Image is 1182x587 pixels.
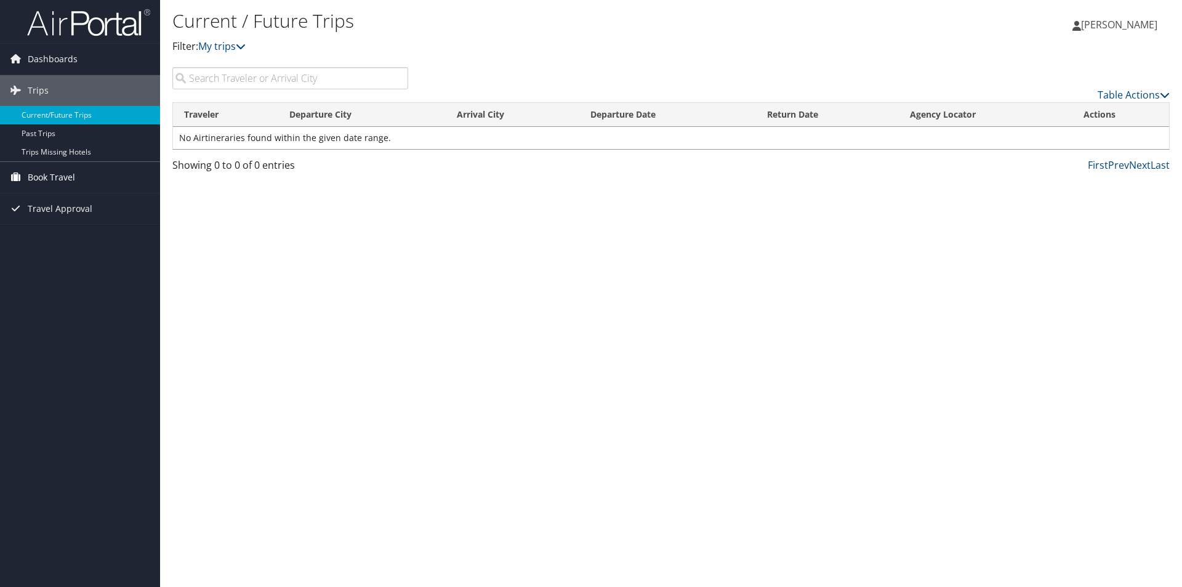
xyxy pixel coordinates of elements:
span: Book Travel [28,162,75,193]
a: Table Actions [1098,88,1170,102]
a: [PERSON_NAME] [1072,6,1170,43]
h1: Current / Future Trips [172,8,837,34]
th: Agency Locator: activate to sort column ascending [899,103,1072,127]
span: Travel Approval [28,193,92,224]
a: First [1088,158,1108,172]
div: Showing 0 to 0 of 0 entries [172,158,408,179]
img: airportal-logo.png [27,8,150,37]
p: Filter: [172,39,837,55]
input: Search Traveler or Arrival City [172,67,408,89]
th: Return Date: activate to sort column ascending [756,103,899,127]
th: Departure Date: activate to sort column descending [579,103,756,127]
span: [PERSON_NAME] [1081,18,1157,31]
th: Traveler: activate to sort column ascending [173,103,278,127]
a: Next [1129,158,1151,172]
span: Trips [28,75,49,106]
span: Dashboards [28,44,78,75]
a: Last [1151,158,1170,172]
a: My trips [198,39,246,53]
th: Departure City: activate to sort column ascending [278,103,446,127]
th: Arrival City: activate to sort column ascending [446,103,579,127]
td: No Airtineraries found within the given date range. [173,127,1169,149]
th: Actions [1072,103,1169,127]
a: Prev [1108,158,1129,172]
